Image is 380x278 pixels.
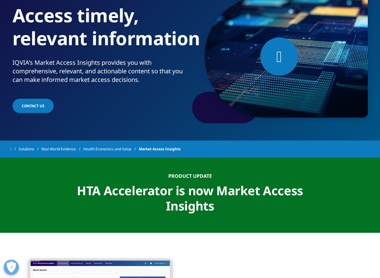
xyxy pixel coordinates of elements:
[13,4,188,58] h1: Access timely, relevant information
[72,179,308,214] div: HTA Accelerator is now Market Access Insights
[22,103,45,108] span: CONTACT US
[41,144,83,155] a: Real World Evidence
[4,260,19,275] button: Open Preferences
[19,144,41,155] a: Solutions
[139,144,181,155] span: Market Access Insights
[83,144,139,155] a: Health Economics and Value
[13,99,54,113] a: CONTACT US
[13,58,188,88] p: IQVIA’s Market Access Insights provides you with comprehensive, relevant, and actionable content ...
[72,173,308,179] div: Product update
